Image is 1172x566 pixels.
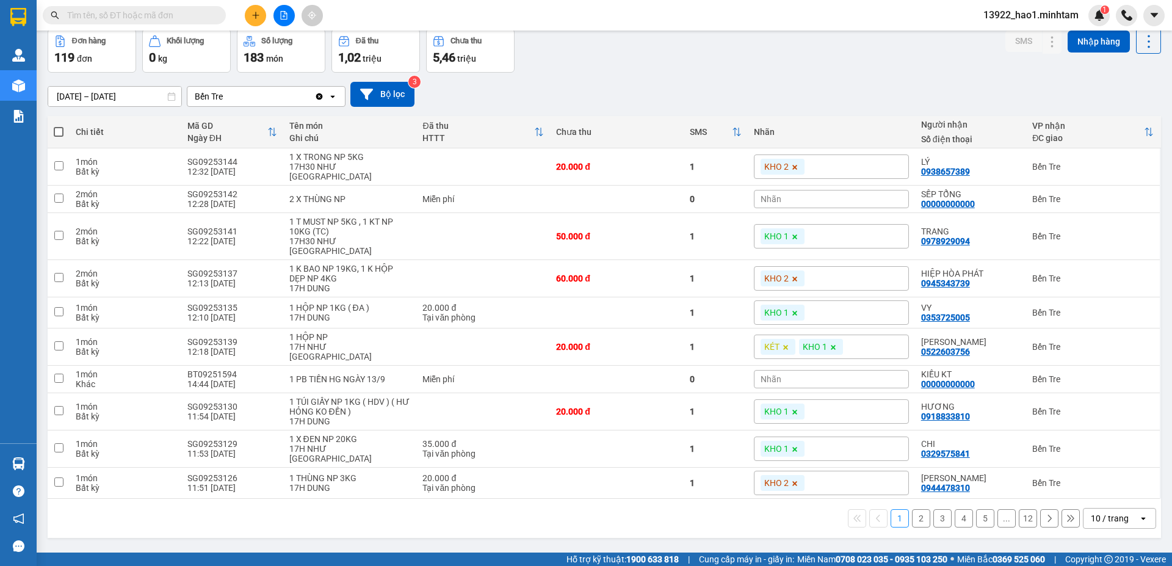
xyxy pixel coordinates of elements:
div: 0938657389 [921,167,970,176]
button: plus [245,5,266,26]
div: Tại văn phòng [422,483,544,493]
div: SG09253129 [187,439,277,449]
button: aim [302,5,323,26]
div: 17H NHƯ Ý [289,342,411,361]
div: 35.000 đ [422,439,544,449]
div: 1 HỘP NP 1KG ( ĐA ) [289,303,411,313]
div: 1 [690,342,742,352]
span: Nhãn [761,374,781,384]
img: phone-icon [1121,10,1132,21]
div: VP nhận [1032,121,1144,131]
div: 0 [690,194,742,204]
button: file-add [273,5,295,26]
div: TRANG [921,227,1020,236]
img: warehouse-icon [12,49,25,62]
span: KÉT [764,341,780,352]
img: warehouse-icon [12,79,25,92]
div: Bất kỳ [76,167,175,176]
div: Bất kỳ [76,236,175,246]
div: 1 [690,274,742,283]
button: Đã thu1,02 triệu [331,29,420,73]
div: CHI [921,439,1020,449]
div: SG09253130 [187,402,277,412]
div: Bất kỳ [76,483,175,493]
span: 183 [244,50,264,65]
div: 1 THÙNG NP 3KG [289,473,411,483]
div: 1 T MUST NP 5KG , 1 KT NP 10KG (TC) [289,217,411,236]
div: SG09253137 [187,269,277,278]
strong: 0369 525 060 [993,554,1045,564]
div: Bến Tre [1032,231,1154,241]
div: NGỌC HÂN [921,473,1020,483]
sup: 3 [408,76,421,88]
div: 12:10 [DATE] [187,313,277,322]
span: message [13,540,24,552]
div: 00000000000 [921,379,975,389]
input: Selected Bến Tre. [224,90,225,103]
div: 20.000 đ [556,407,678,416]
div: Chưa thu [556,127,678,137]
span: Miền Bắc [957,553,1045,566]
span: đơn [77,54,92,63]
div: SG09253126 [187,473,277,483]
span: 13922_hao1.minhtam [974,7,1088,23]
div: 1 [690,478,742,488]
div: HIỆP HÒA PHÁT [921,269,1020,278]
div: 1 K BAO NP 19KG, 1 K HỘP DẸP NP 4KG [289,264,411,283]
div: Miễn phí [422,194,544,204]
span: file-add [280,11,288,20]
span: | [1054,553,1056,566]
div: Bến Tre [1032,342,1154,352]
div: Số lượng [261,37,292,45]
th: Toggle SortBy [181,116,283,148]
div: Ngày ĐH [187,133,267,143]
div: SG09253139 [187,337,277,347]
button: 4 [955,509,973,528]
span: KHO 2 [764,161,789,172]
div: 20.000 đ [422,303,544,313]
div: 0978929094 [921,236,970,246]
div: KIỀU KT [921,369,1020,379]
div: Bất kỳ [76,347,175,357]
div: 12:13 [DATE] [187,278,277,288]
span: Hỗ trợ kỹ thuật: [566,553,679,566]
div: TRẦN VỊ [921,337,1020,347]
span: notification [13,513,24,524]
div: 12:32 [DATE] [187,167,277,176]
div: 17H DUNG [289,313,411,322]
span: triệu [363,54,382,63]
span: caret-down [1149,10,1160,21]
div: 50.000 đ [556,231,678,241]
div: SẾP TỔNG [921,189,1020,199]
span: KHO 1 [803,341,827,352]
span: aim [308,11,316,20]
div: Bến Tre [1032,162,1154,172]
div: 0329575841 [921,449,970,459]
div: Đơn hàng [72,37,106,45]
div: 11:54 [DATE] [187,412,277,421]
div: Bến Tre [1032,194,1154,204]
div: Tại văn phòng [422,313,544,322]
span: | [688,553,690,566]
div: 1 [690,407,742,416]
span: 119 [54,50,74,65]
div: SG09253144 [187,157,277,167]
div: Bất kỳ [76,412,175,421]
span: 1,02 [338,50,361,65]
button: 5 [976,509,994,528]
span: triệu [457,54,476,63]
button: Khối lượng0kg [142,29,231,73]
div: Người nhận [921,120,1020,129]
div: 2 món [76,227,175,236]
div: Số điện thoại [921,134,1020,144]
div: 1 X ĐEN NP 20KG [289,434,411,444]
div: 1 [690,231,742,241]
span: KHO 2 [764,477,789,488]
div: 0944478310 [921,483,970,493]
div: 12:28 [DATE] [187,199,277,209]
div: 1 món [76,402,175,412]
div: Bến Tre [1032,274,1154,283]
div: 17H DUNG [289,483,411,493]
div: 20.000 đ [556,342,678,352]
img: logo-vxr [10,8,26,26]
